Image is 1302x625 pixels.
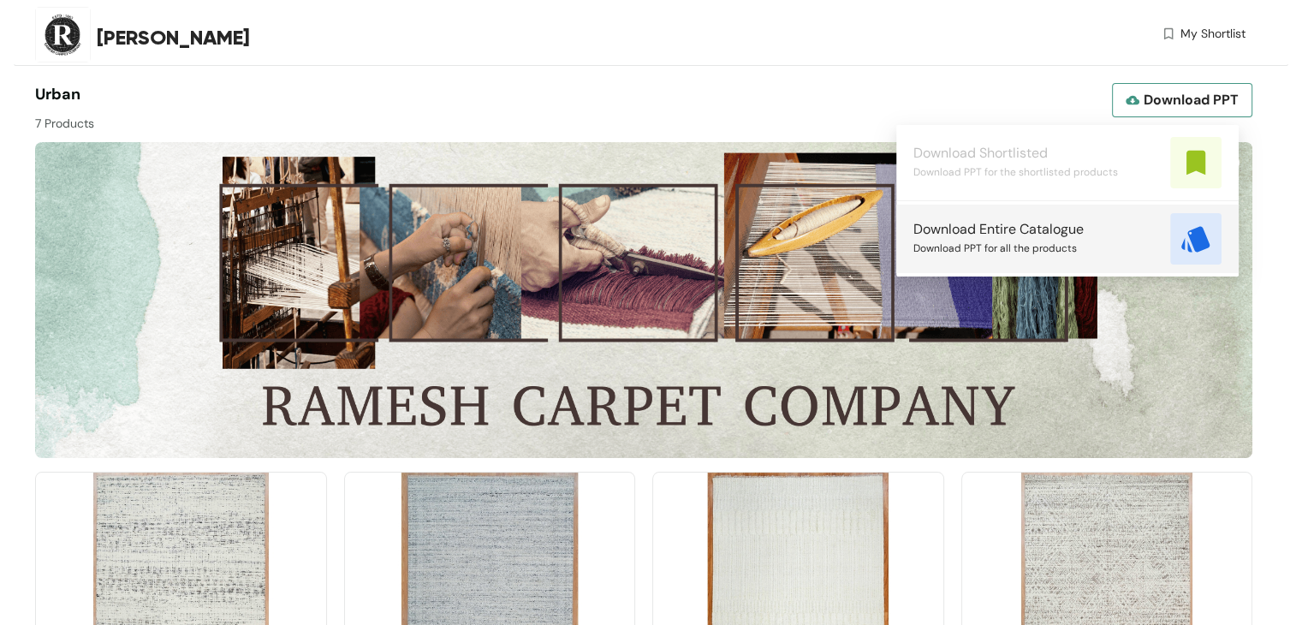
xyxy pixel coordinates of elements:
span: Download PPT [1144,89,1239,110]
span: [PERSON_NAME] [97,22,250,53]
span: My Shortlist [1180,25,1246,43]
img: wishlist [1161,25,1176,43]
span: Download PPT for the shortlisted products [913,163,1118,182]
button: Download PPT [1112,83,1252,117]
div: 7 Products [35,106,644,133]
img: Approve [1170,137,1222,188]
span: Download Entire Catalogue [913,220,1084,239]
span: Download Shortlisted [913,144,1048,163]
span: Urban [35,84,80,104]
img: Buyer Portal [35,7,91,62]
img: 47537947-1359-4e33-8860-c0749b758077 [35,142,1252,458]
img: catlougue [1170,213,1222,265]
span: Download PPT for all the products [913,239,1077,258]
